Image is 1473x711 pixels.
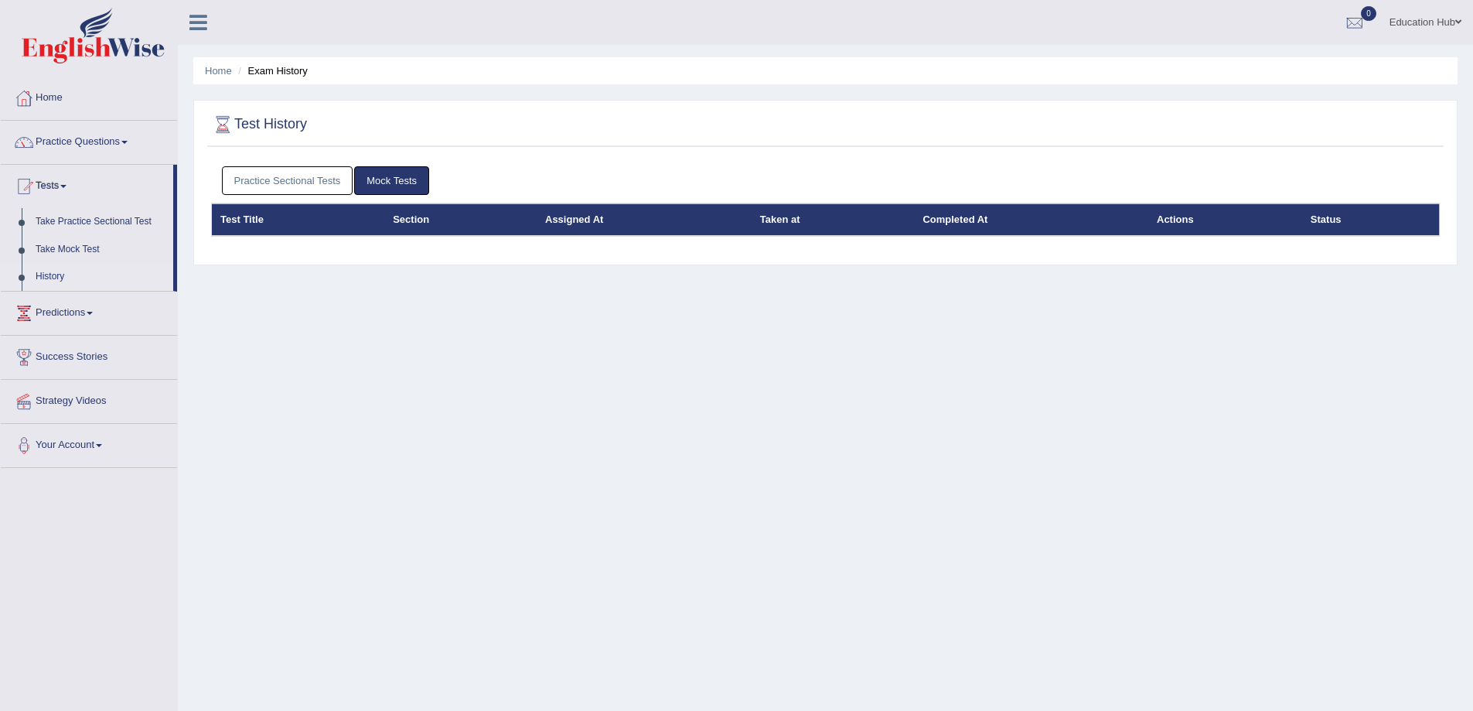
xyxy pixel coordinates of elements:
a: Predictions [1,292,177,330]
a: Practice Questions [1,121,177,159]
li: Exam History [234,63,308,78]
a: Home [1,77,177,115]
h2: Test History [211,113,307,136]
a: Mock Tests [354,166,429,195]
a: Success Stories [1,336,177,374]
th: Completed At [914,203,1148,236]
th: Taken at [752,203,915,236]
a: History [29,263,173,291]
th: Section [384,203,537,236]
a: Tests [1,165,173,203]
a: Home [205,65,232,77]
a: Your Account [1,424,177,463]
th: Actions [1148,203,1302,236]
th: Assigned At [537,203,752,236]
a: Practice Sectional Tests [222,166,353,195]
th: Test Title [212,203,385,236]
a: Strategy Videos [1,380,177,419]
a: Take Mock Test [29,236,173,264]
span: 0 [1361,6,1376,21]
a: Take Practice Sectional Test [29,208,173,236]
th: Status [1302,203,1440,236]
